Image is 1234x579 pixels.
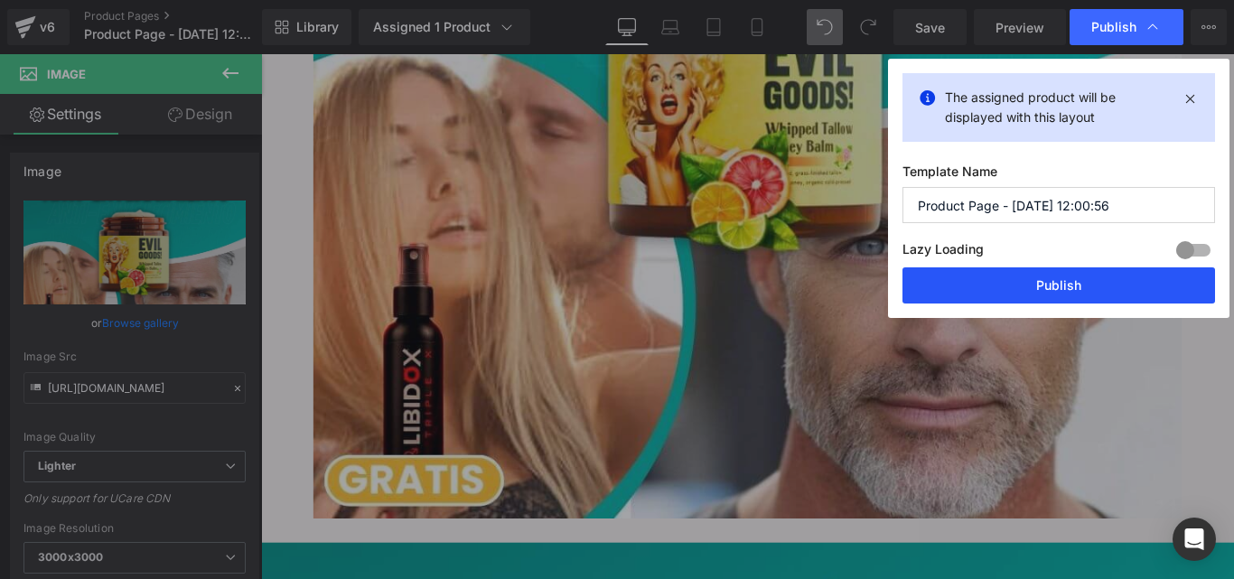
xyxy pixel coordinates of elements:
label: Template Name [902,163,1215,187]
div: Open Intercom Messenger [1173,518,1216,561]
label: Lazy Loading [902,238,984,267]
span: Publish [1091,19,1136,35]
p: The assigned product will be displayed with this layout [945,88,1173,127]
button: Publish [902,267,1215,304]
